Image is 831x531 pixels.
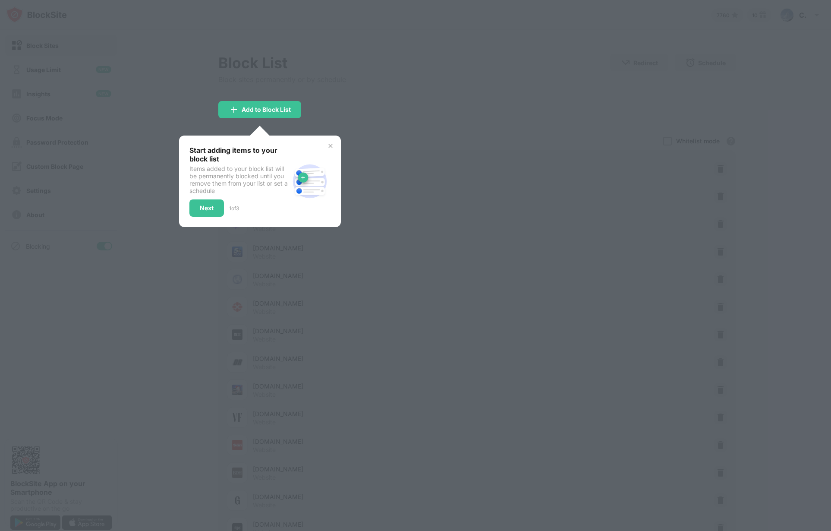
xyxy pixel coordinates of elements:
img: x-button.svg [327,142,334,149]
div: Add to Block List [242,106,291,113]
div: Start adding items to your block list [189,146,289,163]
div: Items added to your block list will be permanently blocked until you remove them from your list o... [189,165,289,194]
div: Next [200,205,214,212]
img: block-site.svg [289,161,331,202]
div: 1 of 3 [229,205,239,212]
